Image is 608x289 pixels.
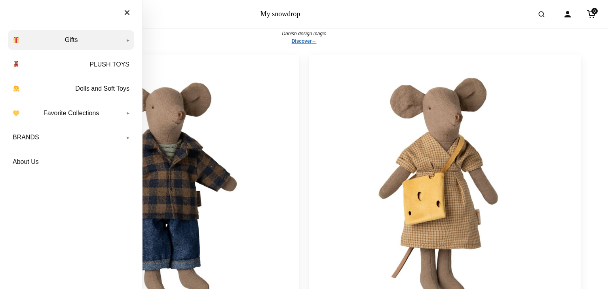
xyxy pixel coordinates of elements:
a: Dolls and Soft Toys [8,79,134,99]
span: 0 [591,8,598,14]
a: Discover all Maileg products [292,38,317,45]
img: 🧸 [13,61,19,67]
span: Danish design magic [282,30,326,38]
a: BRANDS [8,127,134,147]
a: PLUSH TOYS [8,55,134,74]
button: Open search [530,3,553,25]
a: Gifts [8,30,134,50]
a: Account [559,6,576,23]
img: 👧 [13,86,19,92]
img: 🎁 [13,37,19,43]
a: Favorite Collections [8,103,134,123]
img: 💛 [13,110,19,116]
button: Close menu [116,4,138,21]
a: Cart [583,6,600,23]
a: My snowdrop [260,10,300,18]
a: About Us [8,152,134,172]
